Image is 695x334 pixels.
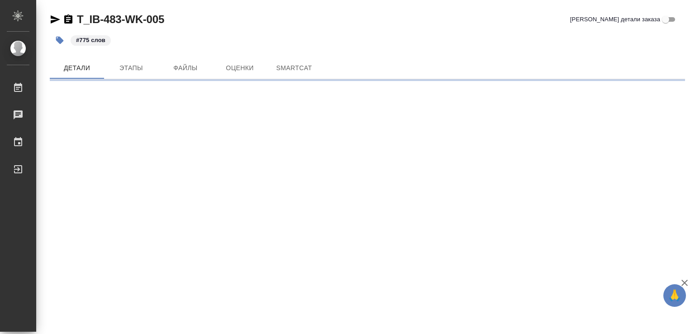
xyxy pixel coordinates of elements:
span: 🙏 [667,286,682,305]
button: Добавить тэг [50,30,70,50]
button: Скопировать ссылку [63,14,74,25]
a: T_IB-483-WK-005 [77,13,164,25]
span: Оценки [218,62,262,74]
span: [PERSON_NAME] детали заказа [570,15,660,24]
span: Файлы [164,62,207,74]
p: #775 слов [76,36,105,45]
button: Скопировать ссылку для ЯМессенджера [50,14,61,25]
span: SmartCat [272,62,316,74]
span: Этапы [109,62,153,74]
button: 🙏 [663,284,686,307]
span: 775 слов [70,36,112,43]
span: Детали [55,62,99,74]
